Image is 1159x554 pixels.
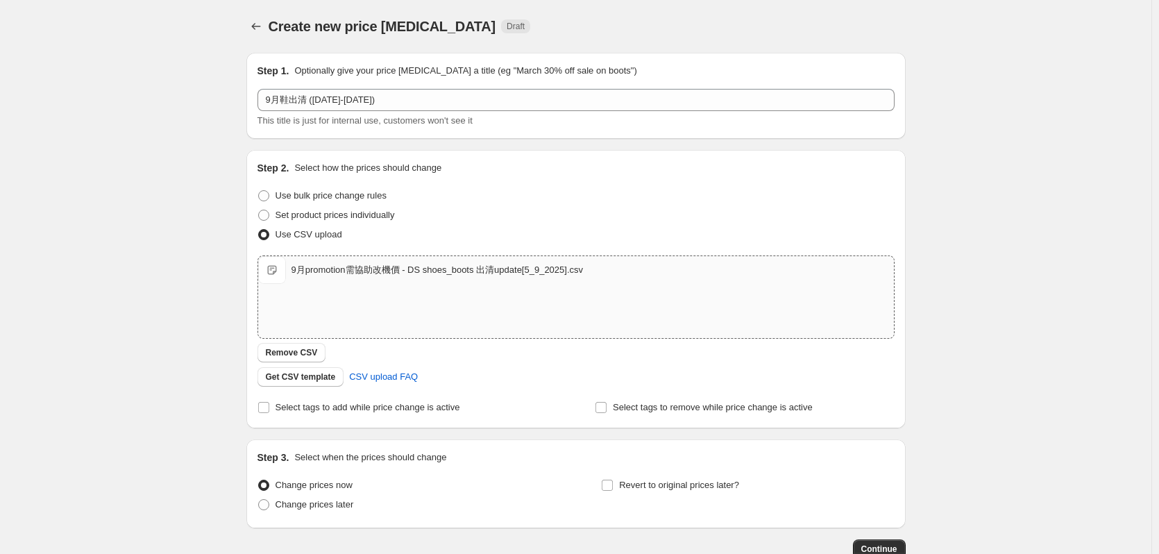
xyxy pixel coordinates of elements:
button: Get CSV template [257,367,344,387]
a: CSV upload FAQ [341,366,426,388]
h2: Step 2. [257,161,289,175]
span: This title is just for internal use, customers won't see it [257,115,473,126]
span: Remove CSV [266,347,318,358]
span: Revert to original prices later? [619,480,739,490]
span: Get CSV template [266,371,336,383]
button: Price change jobs [246,17,266,36]
span: Use bulk price change rules [276,190,387,201]
span: Select tags to remove while price change is active [613,402,813,412]
span: Draft [507,21,525,32]
span: CSV upload FAQ [349,370,418,384]
button: Remove CSV [257,343,326,362]
span: Change prices later [276,499,354,510]
div: 9月promotion需協助改機價 - DS shoes_boots 出清update[5_9_2025].csv [291,263,584,277]
p: Select how the prices should change [294,161,441,175]
p: Optionally give your price [MEDICAL_DATA] a title (eg "March 30% off sale on boots") [294,64,636,78]
span: Use CSV upload [276,229,342,240]
span: Create new price [MEDICAL_DATA] [269,19,496,34]
p: Select when the prices should change [294,451,446,464]
h2: Step 3. [257,451,289,464]
input: 30% off holiday sale [257,89,895,111]
span: Select tags to add while price change is active [276,402,460,412]
h2: Step 1. [257,64,289,78]
span: Change prices now [276,480,353,490]
span: Set product prices individually [276,210,395,220]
